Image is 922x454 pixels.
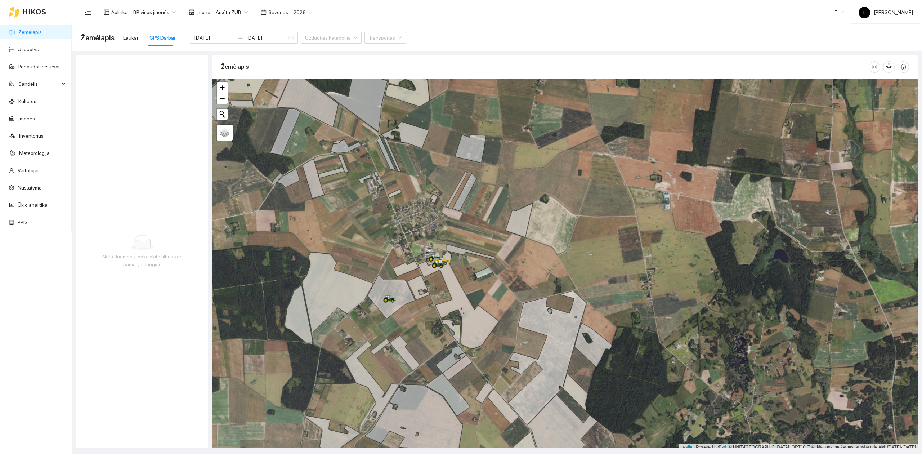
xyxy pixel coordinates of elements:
span: + [220,83,225,92]
a: Zoom in [217,82,228,93]
a: Layers [217,125,233,141]
a: Nustatymai [18,185,43,191]
input: Pabaigos data [246,34,287,42]
a: Zoom out [217,93,228,104]
span: − [220,94,225,103]
a: Žemėlapis [18,29,42,35]
span: Aplinka : [111,8,129,16]
a: PPIS [18,219,28,225]
span: to [238,35,243,41]
span: 2026 [294,7,312,18]
button: column-width [869,61,880,73]
span: L [863,7,866,18]
a: Panaudoti resursai [18,64,59,70]
button: menu-fold [81,5,95,19]
a: Esri [719,445,726,450]
a: Vartotojai [18,168,39,173]
a: Užduotys [18,46,39,52]
span: menu-fold [85,9,91,15]
a: Meteorologija [19,150,50,156]
a: Įmonės [18,116,35,121]
span: Sandėlis [18,77,59,91]
a: Ūkio analitika [18,202,48,208]
span: swap-right [238,35,243,41]
span: Žemėlapis [81,32,115,44]
span: shop [189,9,194,15]
span: [PERSON_NAME] [859,9,913,15]
span: Sezonas : [268,8,289,16]
div: GPS Darbai [149,34,175,42]
span: LT [833,7,844,18]
span: Įmonė : [196,8,211,16]
button: Initiate a new search [217,109,228,120]
span: BP visos įmonės [133,7,176,18]
span: Arsėta ŽŪB [216,7,248,18]
div: Žemėlapis [221,57,869,77]
span: | [728,445,729,450]
span: column-width [869,64,880,70]
a: Leaflet [681,445,694,450]
div: Nėra duomenų, pakeiskite filtrus kad pamatyti daugiau [94,253,190,268]
span: calendar [261,9,267,15]
a: Inventorius [19,133,44,139]
div: | Powered by © HNIT-[GEOGRAPHIC_DATA]; ORT10LT ©, Nacionalinė žemės tarnyba prie AM, [DATE]-[DATE] [679,444,918,450]
div: Laukai [123,34,138,42]
a: Kultūros [18,98,36,104]
span: layout [104,9,109,15]
input: Pradžios data [194,34,235,42]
